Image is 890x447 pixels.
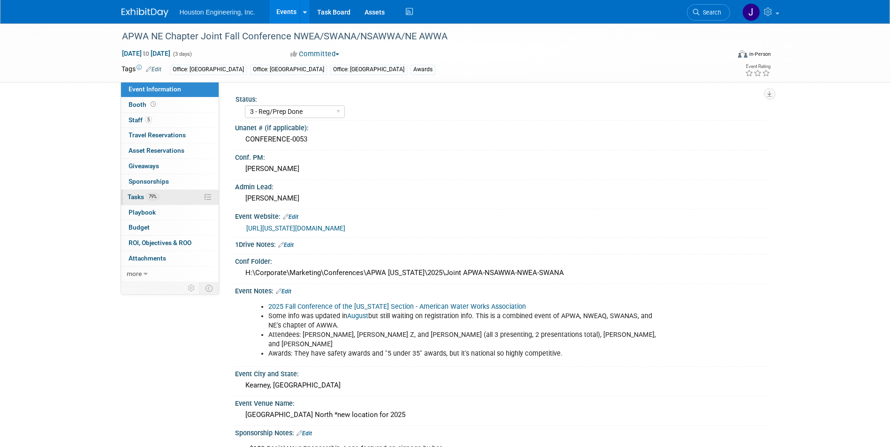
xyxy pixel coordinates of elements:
a: Event Information [121,82,219,97]
a: Attachments [121,251,219,266]
li: Attendees: [PERSON_NAME], [PERSON_NAME] Z, and [PERSON_NAME] (all 3 presenting, 2 presentations t... [268,330,660,349]
span: Asset Reservations [129,147,184,154]
div: CONFERENCE-0053 [242,132,762,147]
div: Status: [236,92,765,104]
a: Budget [121,220,219,235]
a: Asset Reservations [121,143,219,158]
span: [DATE] [DATE] [122,49,171,58]
span: 79% [146,193,159,200]
div: In-Person [749,51,771,58]
td: Tags [122,64,161,75]
a: ROI, Objectives & ROO [121,236,219,251]
a: Edit [278,242,294,248]
div: 1Drive Notes: [235,238,769,250]
span: Event Information [129,85,181,93]
td: Toggle Event Tabs [199,282,219,294]
span: Playbook [129,209,156,216]
span: Search [700,9,721,16]
a: Playbook [121,205,219,220]
div: Event Format [675,49,771,63]
span: Attachments [129,254,166,262]
span: Houston Engineering, Inc. [180,8,255,16]
div: [PERSON_NAME] [242,191,762,206]
a: more [121,267,219,282]
div: Kearney, [GEOGRAPHIC_DATA] [242,378,762,393]
span: Sponsorships [129,178,169,185]
div: Event Notes: [235,284,769,296]
span: Tasks [128,193,159,201]
div: Office: [GEOGRAPHIC_DATA] [170,65,247,74]
div: Sponsorship Notes: [235,426,769,438]
a: Tasks79% [121,190,219,205]
li: Awards: They have safety awards and "5 under 35" awards, but it's national so highly competitive. [268,349,660,358]
a: Staff5 [121,113,219,128]
img: Jessica Lambrecht [742,3,760,21]
a: Edit [283,214,298,220]
span: (3 days) [172,51,192,57]
a: Edit [276,288,291,295]
a: August [347,312,368,320]
img: Format-Inperson.png [738,50,747,58]
div: [GEOGRAPHIC_DATA] North *new location for 2025 [242,408,762,422]
span: ROI, Objectives & ROO [129,239,191,246]
div: Admin Lead: [235,180,769,192]
div: Office: [GEOGRAPHIC_DATA] [250,65,327,74]
span: 5 [145,116,152,123]
div: APWA NE Chapter Joint Fall Conference NWEA/SWANA/NSAWWA/NE AWWA [119,28,716,45]
span: to [142,50,151,57]
a: Sponsorships [121,174,219,189]
span: Budget [129,223,150,231]
div: Conf. PM: [235,150,769,162]
div: Event Rating [745,64,770,69]
span: Booth [129,101,158,108]
span: Giveaways [129,162,159,170]
a: Edit [146,66,161,73]
a: 2025 Fall Conference of the [US_STATE] Section - American Water Works Association [268,303,526,311]
span: Booth not reserved yet [149,101,158,108]
div: Event Website: [235,209,769,222]
div: Event Venue Name: [235,396,769,408]
span: more [127,270,142,277]
div: Awards [411,65,435,74]
span: Travel Reservations [129,131,186,139]
td: Personalize Event Tab Strip [183,282,200,294]
div: Unanet # (if applicable): [235,121,769,133]
span: Staff [129,116,152,124]
a: Edit [297,430,312,437]
div: Conf Folder: [235,254,769,266]
button: Committed [287,49,343,59]
li: Some info was updated in but still waiting on registration info. This is a combined event of APWA... [268,312,660,330]
a: [URL][US_STATE][DOMAIN_NAME] [246,224,345,232]
a: Booth [121,97,219,112]
a: Search [687,4,730,21]
img: ExhibitDay [122,8,168,17]
div: Event City and State: [235,367,769,379]
div: [PERSON_NAME] [242,162,762,176]
div: H:\Corporate\Marketing\Conferences\APWA [US_STATE]\2025\Joint APWA-NSAWWA-NWEA-SWANA [242,266,762,280]
a: Travel Reservations [121,128,219,143]
a: Giveaways [121,159,219,174]
div: Office: [GEOGRAPHIC_DATA] [330,65,407,74]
